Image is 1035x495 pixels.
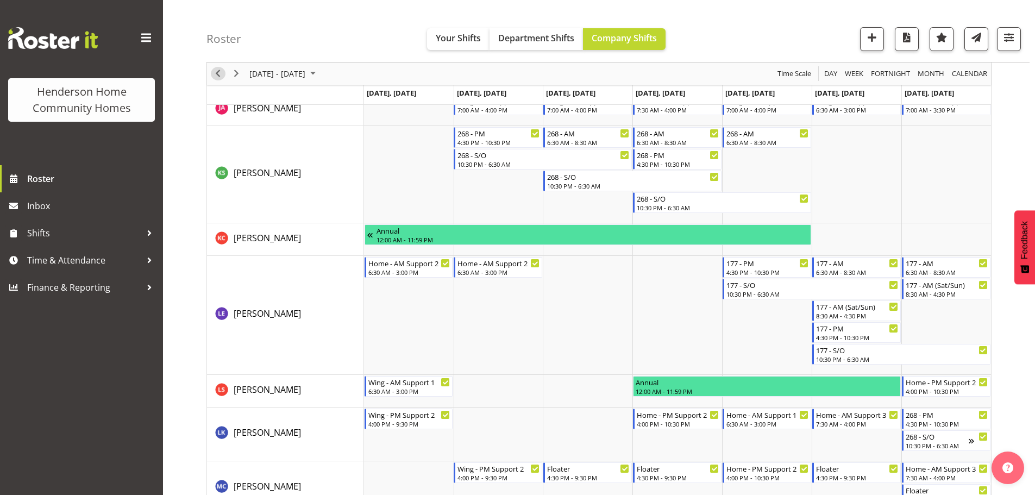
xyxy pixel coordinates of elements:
[547,171,719,182] div: 268 - S/O
[547,105,629,114] div: 7:00 AM - 4:00 PM
[870,67,911,81] span: Fortnight
[637,409,719,420] div: Home - PM Support 2
[633,127,722,148] div: Katrina Shaw"s event - 268 - AM Begin From Thursday, October 9, 2025 at 6:30:00 AM GMT+13:00 Ends...
[454,462,542,483] div: Maria Cerbas"s event - Wing - PM Support 2 Begin From Tuesday, October 7, 2025 at 4:00:00 PM GMT+...
[19,84,144,116] div: Henderson Home Community Homes
[726,473,808,482] div: 4:00 PM - 10:30 PM
[930,27,954,51] button: Highlight an important date within the roster.
[27,198,158,214] span: Inbox
[368,258,450,268] div: Home - AM Support 2
[860,27,884,51] button: Add a new shift
[906,419,988,428] div: 4:30 PM - 10:30 PM
[27,225,141,241] span: Shifts
[234,480,301,493] a: [PERSON_NAME]
[816,344,988,355] div: 177 - S/O
[843,67,865,81] button: Timeline Week
[725,88,775,98] span: [DATE], [DATE]
[234,167,301,179] span: [PERSON_NAME]
[906,377,988,387] div: Home - PM Support 2
[547,128,629,139] div: 268 - AM
[906,473,988,482] div: 7:30 AM - 4:00 PM
[776,67,813,81] button: Time Scale
[207,408,364,461] td: Lovejot Kaur resource
[812,462,901,483] div: Maria Cerbas"s event - Floater Begin From Saturday, October 11, 2025 at 4:30:00 PM GMT+13:00 Ends...
[229,67,244,81] button: Next
[906,258,988,268] div: 177 - AM
[234,384,301,396] span: [PERSON_NAME]
[377,235,809,244] div: 12:00 AM - 11:59 PM
[457,473,540,482] div: 4:00 PM - 9:30 PM
[234,308,301,319] span: [PERSON_NAME]
[454,257,542,278] div: Laura Ellis"s event - Home - AM Support 2 Begin From Tuesday, October 7, 2025 at 6:30:00 AM GMT+1...
[816,105,898,114] div: 6:30 AM - 3:00 PM
[906,409,988,420] div: 268 - PM
[812,257,901,278] div: Laura Ellis"s event - 177 - AM Begin From Saturday, October 11, 2025 at 6:30:00 AM GMT+13:00 Ends...
[377,225,809,236] div: Annual
[368,387,450,396] div: 6:30 AM - 3:00 PM
[816,409,898,420] div: Home - AM Support 3
[248,67,306,81] span: [DATE] - [DATE]
[365,224,812,245] div: Kirsty Crossley"s event - Annual Begin From Monday, September 29, 2025 at 12:00:00 AM GMT+13:00 E...
[454,127,542,148] div: Katrina Shaw"s event - 268 - PM Begin From Tuesday, October 7, 2025 at 4:30:00 PM GMT+13:00 Ends ...
[906,387,988,396] div: 4:00 PM - 10:30 PM
[457,128,540,139] div: 268 - PM
[812,344,990,365] div: Laura Ellis"s event - 177 - S/O Begin From Saturday, October 11, 2025 at 10:30:00 PM GMT+13:00 En...
[816,473,898,482] div: 4:30 PM - 9:30 PM
[815,88,864,98] span: [DATE], [DATE]
[457,160,629,168] div: 10:30 PM - 6:30 AM
[816,323,898,334] div: 177 - PM
[27,279,141,296] span: Finance & Reporting
[457,258,540,268] div: Home - AM Support 2
[844,67,864,81] span: Week
[27,252,141,268] span: Time & Attendance
[902,376,990,397] div: Liezl Sanchez"s event - Home - PM Support 2 Begin From Sunday, October 12, 2025 at 4:00:00 PM GMT...
[234,232,301,244] span: [PERSON_NAME]
[812,300,901,321] div: Laura Ellis"s event - 177 - AM (Sat/Sun) Begin From Saturday, October 11, 2025 at 8:30:00 AM GMT+...
[368,377,450,387] div: Wing - AM Support 1
[812,322,901,343] div: Laura Ellis"s event - 177 - PM Begin From Saturday, October 11, 2025 at 4:30:00 PM GMT+13:00 Ends...
[823,67,839,81] button: Timeline Day
[454,149,632,170] div: Katrina Shaw"s event - 268 - S/O Begin From Tuesday, October 7, 2025 at 10:30:00 PM GMT+13:00 End...
[723,279,901,299] div: Laura Ellis"s event - 177 - S/O Begin From Friday, October 10, 2025 at 10:30:00 PM GMT+13:00 Ends...
[951,67,988,81] span: calendar
[1002,462,1013,473] img: help-xxl-2.png
[637,105,719,114] div: 7:30 AM - 4:00 PM
[816,301,898,312] div: 177 - AM (Sat/Sun)
[234,102,301,115] a: [PERSON_NAME]
[906,463,988,474] div: Home - AM Support 3
[8,27,98,49] img: Rosterit website logo
[234,480,301,492] span: [PERSON_NAME]
[637,193,808,204] div: 268 - S/O
[209,62,227,85] div: previous period
[633,149,722,170] div: Katrina Shaw"s event - 268 - PM Begin From Thursday, October 9, 2025 at 4:30:00 PM GMT+13:00 Ends...
[905,88,954,98] span: [DATE], [DATE]
[234,231,301,245] a: [PERSON_NAME]
[726,279,898,290] div: 177 - S/O
[816,419,898,428] div: 7:30 AM - 4:00 PM
[368,419,450,428] div: 4:00 PM - 9:30 PM
[906,268,988,277] div: 6:30 AM - 8:30 AM
[457,268,540,277] div: 6:30 AM - 3:00 PM
[964,27,988,51] button: Send a list of all shifts for the selected filtered period to all rostered employees.
[1020,221,1030,259] span: Feedback
[234,427,301,438] span: [PERSON_NAME]
[206,33,241,45] h4: Roster
[816,463,898,474] div: Floater
[906,290,988,298] div: 8:30 AM - 4:30 PM
[816,355,988,364] div: 10:30 PM - 6:30 AM
[637,463,719,474] div: Floater
[776,67,812,81] span: Time Scale
[636,377,898,387] div: Annual
[637,138,719,147] div: 6:30 AM - 8:30 AM
[207,126,364,223] td: Katrina Shaw resource
[902,409,990,429] div: Lovejot Kaur"s event - 268 - PM Begin From Sunday, October 12, 2025 at 4:30:00 PM GMT+13:00 Ends ...
[637,128,719,139] div: 268 - AM
[227,62,246,85] div: next period
[436,32,481,44] span: Your Shifts
[816,258,898,268] div: 177 - AM
[906,441,969,450] div: 10:30 PM - 6:30 AM
[367,88,416,98] span: [DATE], [DATE]
[547,138,629,147] div: 6:30 AM - 8:30 AM
[726,105,808,114] div: 7:00 AM - 4:00 PM
[895,27,919,51] button: Download a PDF of the roster according to the set date range.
